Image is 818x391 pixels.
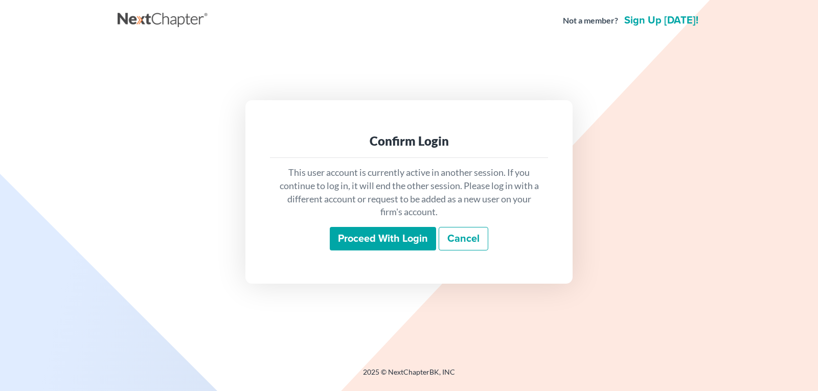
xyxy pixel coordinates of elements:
[563,15,618,27] strong: Not a member?
[330,227,436,250] input: Proceed with login
[278,166,540,219] p: This user account is currently active in another session. If you continue to log in, it will end ...
[278,133,540,149] div: Confirm Login
[439,227,488,250] a: Cancel
[622,15,700,26] a: Sign up [DATE]!
[118,367,700,385] div: 2025 © NextChapterBK, INC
